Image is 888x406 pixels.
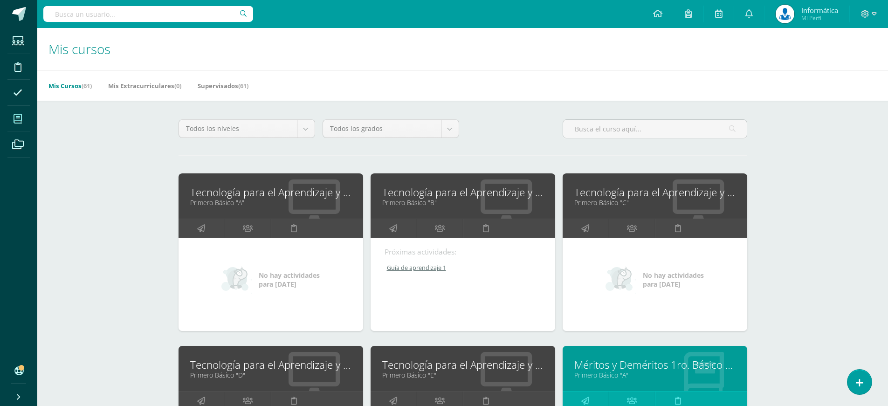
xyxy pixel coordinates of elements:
img: da59f6ea21f93948affb263ca1346426.png [776,5,794,23]
img: no_activities_small.png [221,266,252,294]
span: Informática [801,6,838,15]
a: Tecnología para el Aprendizaje y la Comunicación (Informática) [382,358,544,372]
span: Mi Perfil [801,14,838,22]
span: No hay actividades para [DATE] [259,271,320,289]
a: Primero Básico "B" [382,198,544,207]
a: Guía de aprendizaje 1 [385,264,542,272]
span: (61) [238,82,248,90]
img: no_activities_small.png [606,266,636,294]
a: Primero Básico "D" [190,371,351,379]
span: Todos los grados [330,120,434,138]
a: Tecnología para el Aprendizaje y la Comunicación (Informática) [382,185,544,200]
input: Busca el curso aquí... [563,120,747,138]
span: (0) [174,82,181,90]
a: Mis Extracurriculares(0) [108,78,181,93]
a: Todos los niveles [179,120,315,138]
a: Tecnología para el Aprendizaje y la Comunicación (Informática) [190,358,351,372]
a: Méritos y Deméritos 1ro. Básico "A" [574,358,736,372]
a: Tecnología para el Aprendizaje y la Comunicación (Informática) [190,185,351,200]
span: Mis cursos [48,40,110,58]
input: Busca un usuario... [43,6,253,22]
a: Primero Básico "C" [574,198,736,207]
a: Primero Básico "E" [382,371,544,379]
a: Tecnología para el Aprendizaje y la Comunicación (Informática) [574,185,736,200]
a: Supervisados(61) [198,78,248,93]
a: Primero Básico "A" [190,198,351,207]
a: Todos los grados [323,120,459,138]
a: Mis Cursos(61) [48,78,92,93]
span: (61) [82,82,92,90]
span: No hay actividades para [DATE] [643,271,704,289]
a: Primero Básico "A" [574,371,736,379]
span: Todos los niveles [186,120,290,138]
div: Próximas actividades: [385,247,541,257]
